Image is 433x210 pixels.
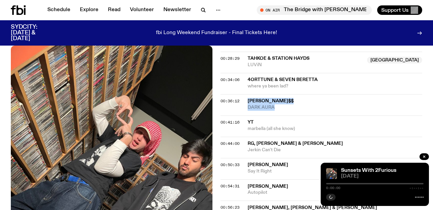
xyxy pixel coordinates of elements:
button: Support Us [377,5,422,15]
span: 00:36:12 [221,98,240,104]
span: DARK AURA [248,104,422,111]
span: Autopilot [248,189,422,196]
a: Schedule [43,5,74,15]
span: Support Us [381,7,409,13]
span: LUViN [248,62,363,68]
button: 00:36:12 [221,99,240,103]
span: 00:50:33 [221,162,240,167]
span: Say It Right [248,168,422,175]
button: 00:50:33 [221,163,240,167]
span: where ya been lad? [248,83,422,89]
span: 00:56:23 [221,205,240,210]
span: [GEOGRAPHIC_DATA] [367,57,422,63]
span: [PERSON_NAME] [248,184,288,189]
span: marbella (all she know) [248,126,422,132]
span: -:--:-- [409,186,424,190]
span: [PERSON_NAME] [248,162,288,167]
span: 00:28:29 [221,56,240,61]
a: Volunteer [126,5,158,15]
button: On AirThe Bridge with [PERSON_NAME] [257,5,372,15]
p: fbi Long Weekend Fundraiser - Final Tickets Here! [156,30,277,36]
span: RG, [PERSON_NAME] & [PERSON_NAME] [248,141,343,146]
button: 00:34:06 [221,78,240,82]
h3: SYDCITY: [DATE] & [DATE] [11,24,54,42]
span: 00:34:06 [221,77,240,82]
button: 00:41:16 [221,121,240,124]
button: 00:54:31 [221,184,240,188]
span: 00:54:31 [221,183,240,189]
a: Sunsets With 2Furious [341,168,396,173]
span: Tahkoe & Station Hayds [248,56,310,61]
button: 00:44:00 [221,142,240,146]
span: 0:00:00 [326,186,340,190]
a: Read [104,5,124,15]
a: Explore [76,5,102,15]
span: [PERSON_NAME]$$ [248,99,294,103]
span: YT [248,120,254,125]
button: 00:28:29 [221,57,240,60]
span: 00:44:00 [221,141,240,146]
span: 4orttune & Seven Beretta [248,77,318,82]
a: Newsletter [159,5,195,15]
span: [DATE] [341,174,424,179]
span: 00:41:16 [221,120,240,125]
span: Jerkin Can't Die [248,147,422,153]
button: 00:56:23 [221,206,240,209]
span: [PERSON_NAME], [PERSON_NAME] & [PERSON_NAME] [248,205,377,210]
